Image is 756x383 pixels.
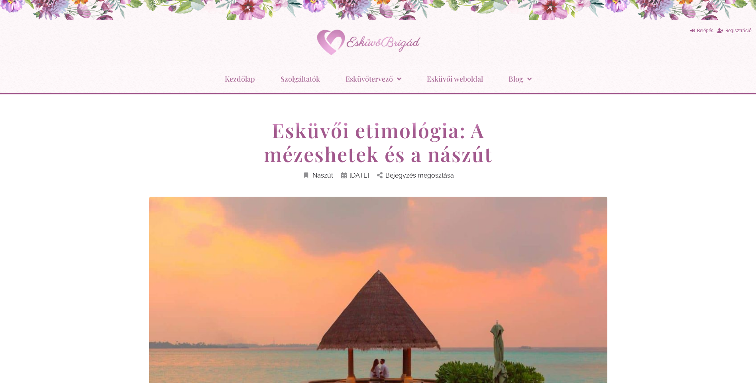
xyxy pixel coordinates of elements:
[302,170,333,181] a: Nászút
[717,25,752,36] a: Regisztráció
[4,68,752,89] nav: Menu
[225,68,255,89] a: Kezdőlap
[227,118,530,166] h1: Esküvői etimológia: A mézeshetek és a nászút
[427,68,483,89] a: Esküvői weboldal
[346,68,401,89] a: Esküvőtervező
[350,170,369,181] span: [DATE]
[377,170,454,181] a: Bejegyzés megosztása
[725,28,752,33] span: Regisztráció
[697,28,713,33] span: Belépés
[281,68,320,89] a: Szolgáltatók
[690,25,713,36] a: Belépés
[509,68,532,89] a: Blog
